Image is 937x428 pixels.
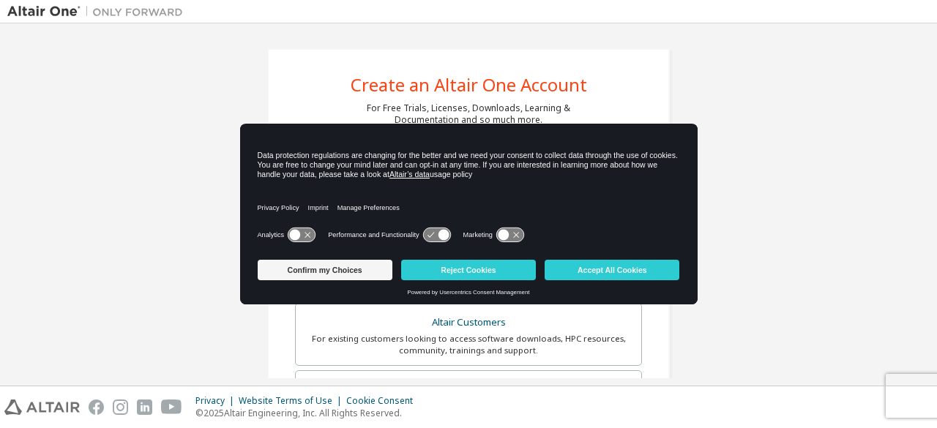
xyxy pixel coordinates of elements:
[89,399,104,415] img: facebook.svg
[195,395,239,407] div: Privacy
[351,76,587,94] div: Create an Altair One Account
[367,102,570,126] div: For Free Trials, Licenses, Downloads, Learning & Documentation and so much more.
[239,395,346,407] div: Website Terms of Use
[305,333,632,356] div: For existing customers looking to access software downloads, HPC resources, community, trainings ...
[346,395,422,407] div: Cookie Consent
[7,4,190,19] img: Altair One
[113,399,128,415] img: instagram.svg
[161,399,182,415] img: youtube.svg
[195,407,422,419] p: © 2025 Altair Engineering, Inc. All Rights Reserved.
[137,399,152,415] img: linkedin.svg
[305,312,632,333] div: Altair Customers
[4,399,80,415] img: altair_logo.svg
